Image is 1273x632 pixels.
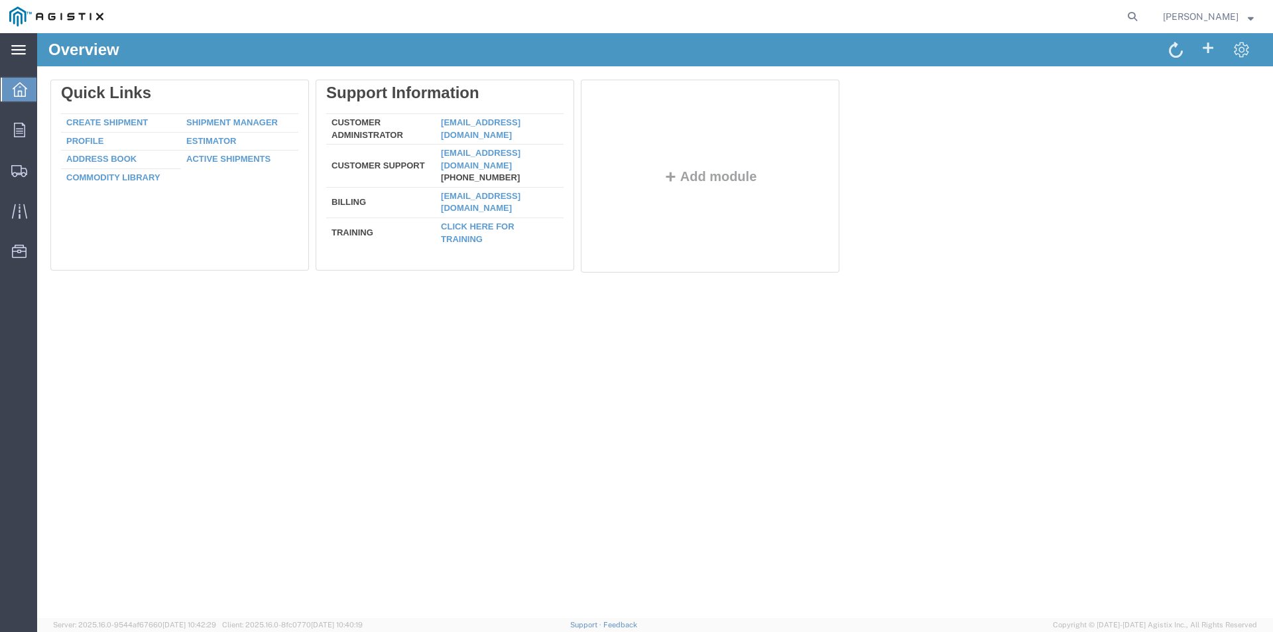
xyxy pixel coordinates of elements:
td: Training [289,184,398,212]
a: [EMAIL_ADDRESS][DOMAIN_NAME] [404,115,483,137]
a: Click here for training [404,188,477,211]
a: Support [570,621,603,629]
td: Billing [289,154,398,184]
a: [EMAIL_ADDRESS][DOMAIN_NAME] [404,158,483,180]
span: [DATE] 10:42:29 [162,621,216,629]
iframe: FS Legacy Container [37,33,1273,618]
span: Copyright © [DATE]-[DATE] Agistix Inc., All Rights Reserved [1053,619,1257,631]
a: Feedback [603,621,637,629]
span: Server: 2025.16.0-9544af67660 [53,621,216,629]
td: [PHONE_NUMBER] [398,111,526,155]
a: Commodity Library [29,139,123,149]
td: Customer Support [289,111,398,155]
a: Estimator [149,103,199,113]
a: Profile [29,103,66,113]
span: Client: 2025.16.0-8fc0770 [222,621,363,629]
td: Customer Administrator [289,81,398,111]
div: Support Information [289,50,526,69]
button: [PERSON_NAME] [1162,9,1254,25]
a: Active Shipments [149,121,233,131]
a: [EMAIL_ADDRESS][DOMAIN_NAME] [404,84,483,107]
span: Roger Podelco [1163,9,1239,24]
a: Address Book [29,121,99,131]
img: logo [9,7,103,27]
span: [DATE] 10:40:19 [311,621,363,629]
button: Add module [623,136,724,151]
a: Shipment Manager [149,84,241,94]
